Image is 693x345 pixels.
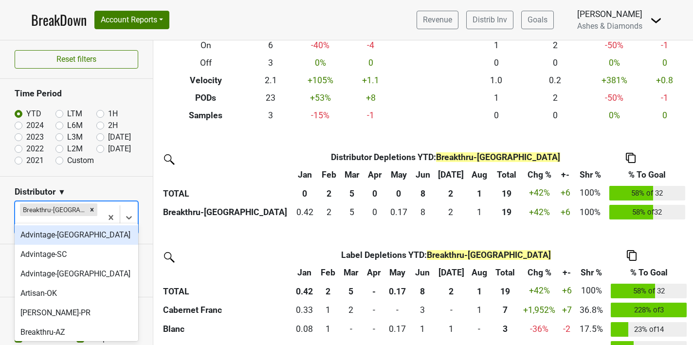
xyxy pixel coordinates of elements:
[467,166,492,183] th: Aug: activate to sort column ascending
[559,281,575,301] td: +6
[291,89,350,107] td: +53 %
[291,36,350,54] td: -40 %
[291,107,350,124] td: -15 %
[58,186,66,198] span: ▼
[339,264,364,281] th: Mar: activate to sort column ascending
[67,143,83,155] label: L2M
[343,206,362,218] div: 5
[626,153,636,163] img: Copy to clipboard
[412,183,435,203] th: 8
[67,131,83,143] label: L3M
[364,281,384,301] th: -
[318,148,573,166] th: Distributor Depletions YTD :
[364,166,386,183] th: Apr: activate to sort column ascending
[317,281,339,301] th: 2
[339,300,364,320] td: 2
[366,304,382,316] div: -
[251,72,291,89] td: 2.1
[494,206,519,218] div: 19
[584,107,643,124] td: 0 %
[320,323,336,335] div: 1
[339,320,364,339] td: 0
[161,202,292,222] th: Breakthru-[GEOGRAPHIC_DATA]
[492,202,521,222] th: 18.583
[161,151,176,166] img: filter
[161,281,292,301] th: TOTAL
[608,264,689,281] th: % To Goal: activate to sort column ascending
[350,89,392,107] td: +8
[467,183,492,203] th: 1
[519,300,559,320] td: +1,952 %
[15,89,138,99] h3: Time Period
[26,120,44,131] label: 2024
[294,304,315,316] div: 0.33
[364,264,384,281] th: Apr: activate to sort column ascending
[410,320,435,339] td: 1
[491,281,520,301] th: 19
[341,304,361,316] div: 2
[607,166,688,183] th: % To Goal: activate to sort column ascending
[317,264,339,281] th: Feb: activate to sort column ascending
[414,206,432,218] div: 8
[561,188,570,198] span: +6
[468,320,491,339] td: 0
[292,300,317,320] td: 0.333
[410,300,435,320] td: 2.5
[67,108,82,120] label: LTM
[318,183,340,203] th: 2
[644,107,686,124] td: 0
[67,155,94,166] label: Custom
[161,264,292,281] th: &nbsp;: activate to sort column ascending
[317,300,339,320] td: 1
[15,245,138,264] div: Advintage-SC
[573,166,606,183] th: Shr %: activate to sort column ascending
[437,206,465,218] div: 2
[562,304,572,316] div: +7
[294,323,315,335] div: 0.08
[161,72,251,89] th: Velocity
[384,300,410,320] td: 0
[437,304,465,316] div: -
[559,264,575,281] th: +-: activate to sort column ascending
[318,166,340,183] th: Feb: activate to sort column ascending
[292,166,318,183] th: Jan: activate to sort column ascending
[467,107,526,124] td: 0
[15,50,138,69] button: Reset filters
[26,155,44,166] label: 2021
[435,300,468,320] td: 0
[529,188,550,198] span: +42%
[161,166,292,183] th: &nbsp;: activate to sort column ascending
[15,225,138,245] div: Advintage-[GEOGRAPHIC_DATA]
[558,166,574,183] th: +-: activate to sort column ascending
[644,54,686,72] td: 0
[320,304,336,316] div: 1
[291,72,350,89] td: +105 %
[435,320,468,339] td: 1
[584,72,643,89] td: +381 %
[292,183,318,203] th: 0
[436,152,560,162] span: Breakthru-[GEOGRAPHIC_DATA]
[526,54,584,72] td: 0
[435,202,468,222] td: 2
[467,54,526,72] td: 0
[292,320,317,339] td: 0.083
[577,21,642,31] span: Ashes & Diamonds
[427,250,551,260] span: Breakthru-[GEOGRAPHIC_DATA]
[386,323,408,335] div: 0.17
[15,323,138,342] div: Breakthru-AZ
[584,89,643,107] td: -50 %
[526,36,584,54] td: 2
[492,183,521,203] th: 19
[366,323,382,335] div: -
[384,264,410,281] th: May: activate to sort column ascending
[340,166,364,183] th: Mar: activate to sort column ascending
[26,131,44,143] label: 2023
[526,72,584,89] td: 0.2
[584,36,643,54] td: -50 %
[15,264,138,284] div: Advintage-[GEOGRAPHIC_DATA]
[15,187,55,197] h3: Distributor
[384,281,410,301] th: 0.17
[412,304,432,316] div: 3
[435,281,468,301] th: 2
[435,183,468,203] th: 2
